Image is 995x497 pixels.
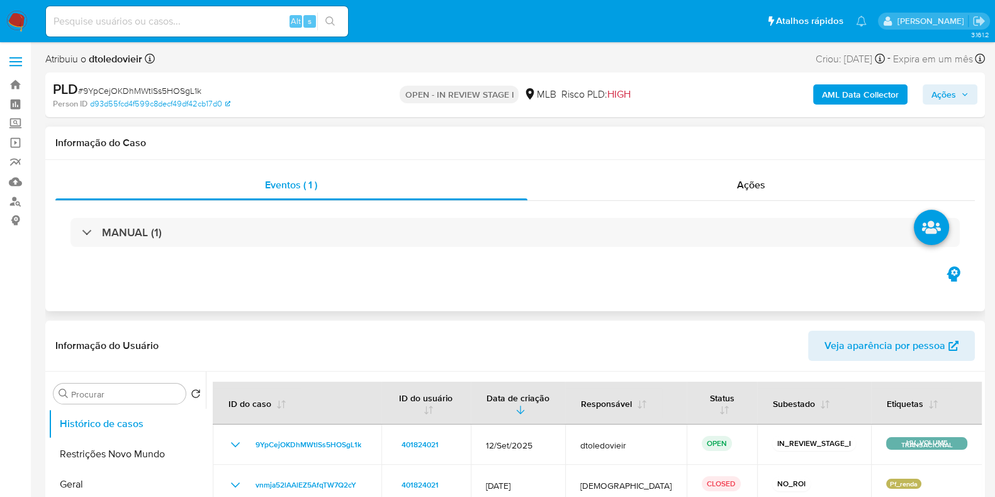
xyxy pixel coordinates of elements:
b: AML Data Collector [822,84,899,105]
div: MLB [524,88,556,101]
span: Alt [291,15,301,27]
button: Veja aparência por pessoa [808,331,975,361]
span: s [308,15,312,27]
h1: Informação do Caso [55,137,975,149]
span: Eventos ( 1 ) [265,178,317,192]
b: dtoledovieir [86,52,142,66]
button: AML Data Collector [813,84,908,105]
span: Veja aparência por pessoa [824,331,945,361]
p: danilo.toledo@mercadolivre.com [897,15,968,27]
div: MANUAL (1) [70,218,960,247]
b: PLD [53,79,78,99]
button: Histórico de casos [48,409,206,439]
a: Notificações [856,16,867,26]
span: Atribuiu o [45,52,142,66]
button: Ações [923,84,977,105]
h3: MANUAL (1) [102,226,162,239]
span: # 9YpCejOKDhMWtlSs5HOSgL1k [78,84,201,97]
button: Retornar ao pedido padrão [191,389,201,403]
span: Risco PLD: [561,88,630,101]
span: Ações [931,84,956,105]
span: Ações [737,178,765,192]
button: Restrições Novo Mundo [48,439,206,469]
a: Sair [972,14,986,28]
div: Criou: [DATE] [816,50,885,67]
h1: Informação do Usuário [55,340,159,352]
span: - [887,50,891,67]
button: Procurar [59,389,69,399]
span: Atalhos rápidos [776,14,843,28]
input: Pesquise usuários ou casos... [46,13,348,30]
a: d93d55fcd4f599c8decf49df42cb17d0 [90,98,230,110]
b: Person ID [53,98,87,110]
button: search-icon [317,13,343,30]
span: Expira em um mês [893,52,973,66]
p: OPEN - IN REVIEW STAGE I [400,86,519,103]
span: HIGH [607,87,630,101]
input: Procurar [71,389,181,400]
